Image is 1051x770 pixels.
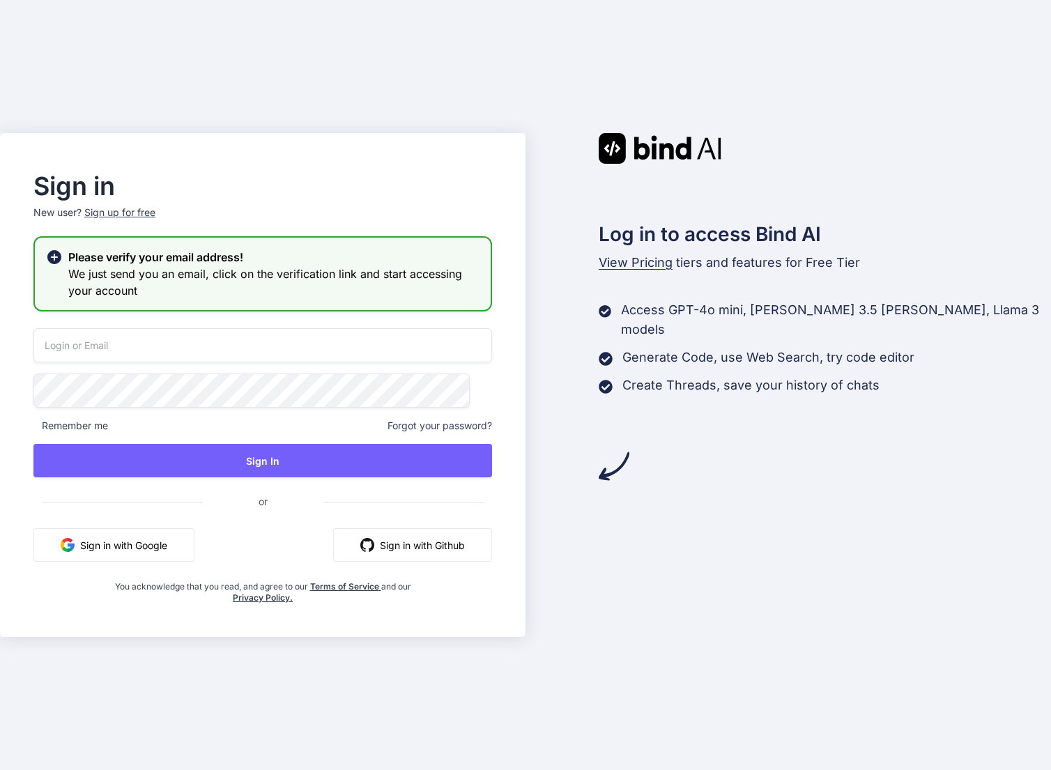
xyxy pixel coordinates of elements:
img: Bind AI logo [599,133,721,164]
div: You acknowledge that you read, and agree to our and our [110,573,416,603]
span: Remember me [33,419,108,433]
input: Login or Email [33,328,492,362]
button: Sign in with Google [33,528,194,562]
p: Create Threads, save your history of chats [622,376,880,395]
button: Sign in with Github [333,528,492,562]
span: Forgot your password? [388,419,492,433]
p: Generate Code, use Web Search, try code editor [622,348,914,367]
h2: Log in to access Bind AI [599,220,1051,249]
span: View Pricing [599,255,673,270]
button: Sign In [33,444,492,477]
h3: We just send you an email, click on the verification link and start accessing your account [68,265,480,299]
h2: Please verify your email address! [68,249,480,265]
p: tiers and features for Free Tier [599,253,1051,272]
img: github [360,538,374,552]
a: Privacy Policy. [233,592,293,603]
h2: Sign in [33,175,492,197]
p: New user? [33,206,492,236]
img: arrow [599,451,629,482]
div: Sign up for free [84,206,155,220]
img: google [61,538,75,552]
p: Access GPT-4o mini, [PERSON_NAME] 3.5 [PERSON_NAME], Llama 3 models [621,300,1051,339]
a: Terms of Service [310,581,381,592]
span: or [203,484,323,518]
